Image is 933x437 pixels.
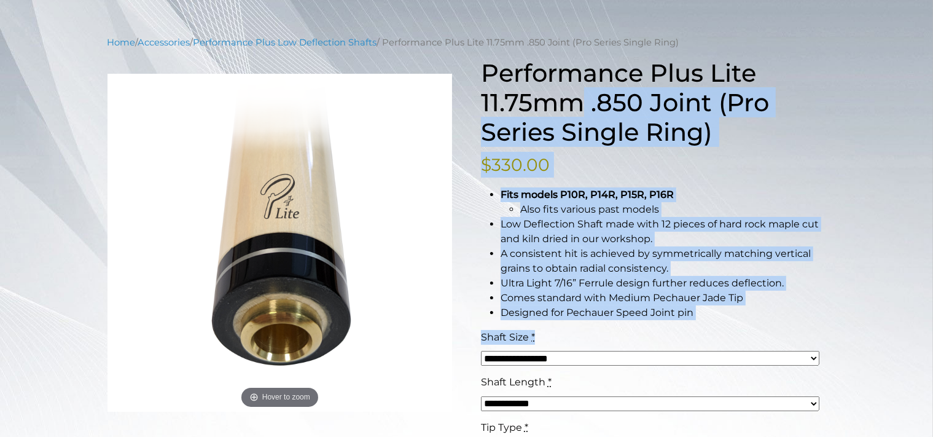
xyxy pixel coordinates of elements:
[501,189,674,200] strong: Fits models P10R, P14R, P15R, P16R
[481,331,529,343] span: Shaft Size
[520,202,826,217] li: Also fits various past models
[107,37,136,48] a: Home
[531,331,535,343] abbr: required
[481,376,545,388] span: Shaft Length
[481,422,522,433] span: Tip Type
[138,37,190,48] a: Accessories
[107,36,826,49] nav: Breadcrumb
[193,37,377,48] a: Performance Plus Low Deflection Shafts
[481,154,491,175] span: $
[525,422,528,433] abbr: required
[481,154,550,175] bdi: 330.00
[501,305,826,320] li: Designed for Pechauer Speed Joint pin
[548,376,552,388] abbr: required
[107,74,453,412] img: pro-lite-1.png
[501,217,826,246] li: Low Deflection Shaft made with 12 pieces of hard rock maple cut and kiln dried in our workshop.
[107,74,453,412] a: Hover to zoom
[481,58,826,147] h1: Performance Plus Lite 11.75mm .850 Joint (Pro Series Single Ring)
[501,246,826,276] li: A consistent hit is achieved by symmetrically matching vertical grains to obtain radial consistency.
[501,291,826,305] li: Comes standard with Medium Pechauer Jade Tip
[501,276,826,291] li: Ultra Light 7/16” Ferrule design further reduces deflection.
